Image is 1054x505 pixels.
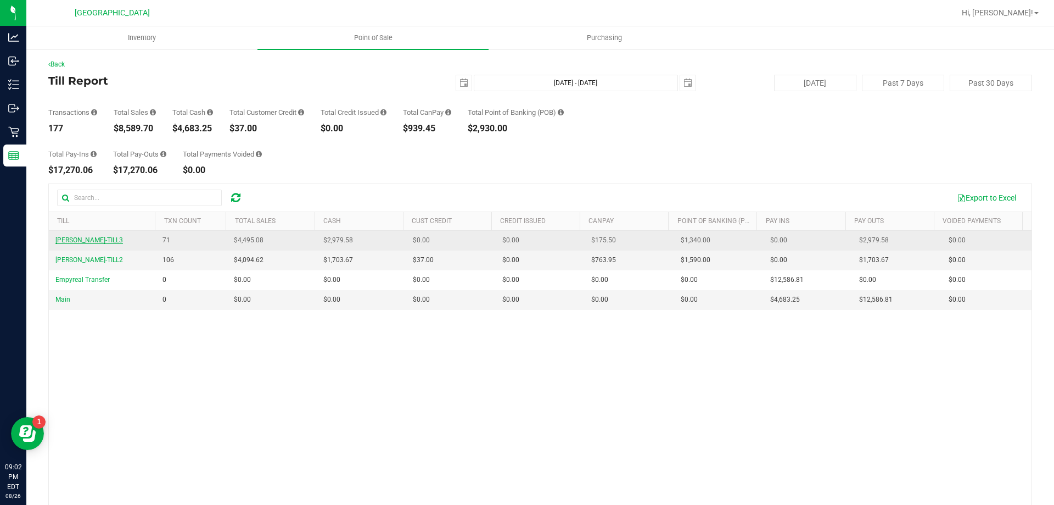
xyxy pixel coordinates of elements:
span: $0.00 [502,235,519,246]
span: $0.00 [413,235,430,246]
span: $0.00 [681,295,698,305]
i: Sum of the successful, non-voided point-of-banking payment transaction amounts, both via payment ... [558,109,564,116]
a: Point of Banking (POB) [677,217,755,225]
span: $0.00 [323,275,340,285]
a: Voided Payments [943,217,1001,225]
div: Total Point of Banking (POB) [468,109,564,116]
iframe: Resource center [11,417,44,450]
span: 71 [162,235,170,246]
h4: Till Report [48,75,376,87]
span: $0.00 [413,275,430,285]
div: Total Credit Issued [321,109,386,116]
span: [GEOGRAPHIC_DATA] [75,8,150,18]
div: Total Sales [114,109,156,116]
i: Sum of all successful, non-voided payment transaction amounts (excluding tips and transaction fee... [150,109,156,116]
span: $37.00 [413,255,434,265]
div: Transactions [48,109,97,116]
button: [DATE] [774,75,856,91]
span: $0.00 [413,295,430,305]
div: $17,270.06 [48,166,97,175]
span: 106 [162,255,174,265]
iframe: Resource center unread badge [32,415,46,429]
div: Total Customer Credit [229,109,304,116]
a: Back [48,60,65,68]
a: Inventory [26,26,257,49]
span: $4,094.62 [234,255,263,265]
span: Empyreal Transfer [55,276,110,284]
inline-svg: Inventory [8,79,19,90]
span: Inventory [113,33,171,43]
span: 0 [162,295,166,305]
span: $4,495.08 [234,235,263,246]
inline-svg: Outbound [8,103,19,114]
a: Till [57,217,69,225]
span: $1,340.00 [681,235,710,246]
span: $0.00 [770,235,787,246]
span: Hi, [PERSON_NAME]! [962,8,1033,17]
a: Pay Ins [766,217,789,225]
span: $0.00 [949,295,966,305]
div: 177 [48,124,97,133]
span: $0.00 [859,275,876,285]
inline-svg: Inbound [8,56,19,66]
span: select [456,75,472,91]
a: Cash [323,217,341,225]
a: Total Sales [235,217,276,225]
span: [PERSON_NAME]-TILL3 [55,236,123,244]
a: Cust Credit [412,217,452,225]
div: $4,683.25 [172,124,213,133]
i: Sum of all successful refund transaction amounts from purchase returns resulting in account credi... [380,109,386,116]
span: Purchasing [572,33,637,43]
button: Export to Excel [950,188,1023,207]
span: $1,590.00 [681,255,710,265]
span: $2,979.58 [859,235,889,246]
a: Point of Sale [257,26,489,49]
div: $0.00 [183,166,262,175]
i: Sum of all successful, non-voided cash payment transaction amounts (excluding tips and transactio... [207,109,213,116]
span: $0.00 [770,255,787,265]
div: $0.00 [321,124,386,133]
div: Total Pay-Outs [113,151,166,158]
i: Sum of all cash pay-ins added to tills within the date range. [91,151,97,158]
span: $2,979.58 [323,235,353,246]
span: $0.00 [949,275,966,285]
span: $0.00 [502,295,519,305]
span: Point of Sale [339,33,407,43]
div: Total Payments Voided [183,151,262,158]
span: $0.00 [949,235,966,246]
span: $175.50 [591,235,616,246]
button: Past 30 Days [950,75,1032,91]
a: CanPay [588,217,614,225]
inline-svg: Retail [8,126,19,137]
inline-svg: Analytics [8,32,19,43]
span: $0.00 [234,295,251,305]
span: $1,703.67 [323,255,353,265]
i: Sum of all successful, non-voided payment transaction amounts using CanPay (as well as manual Can... [445,109,451,116]
inline-svg: Reports [8,150,19,161]
span: $0.00 [949,255,966,265]
div: Total Pay-Ins [48,151,97,158]
span: [PERSON_NAME]-TILL2 [55,256,123,264]
p: 09:02 PM EDT [5,462,21,492]
div: Total Cash [172,109,213,116]
div: Total CanPay [403,109,451,116]
span: $4,683.25 [770,295,800,305]
span: $0.00 [681,275,698,285]
div: $8,589.70 [114,124,156,133]
button: Past 7 Days [862,75,944,91]
i: Sum of all cash pay-outs removed from tills within the date range. [160,151,166,158]
input: Search... [57,190,222,206]
i: Sum of all successful, non-voided payment transaction amounts using account credit as the payment... [298,109,304,116]
span: select [680,75,696,91]
span: $12,586.81 [770,275,804,285]
span: Main [55,296,70,303]
a: Purchasing [489,26,720,49]
i: Count of all successful payment transactions, possibly including voids, refunds, and cash-back fr... [91,109,97,116]
span: $12,586.81 [859,295,893,305]
span: $0.00 [591,295,608,305]
span: $0.00 [502,275,519,285]
div: $17,270.06 [113,166,166,175]
i: Sum of all voided payment transaction amounts (excluding tips and transaction fees) within the da... [256,151,262,158]
span: $763.95 [591,255,616,265]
